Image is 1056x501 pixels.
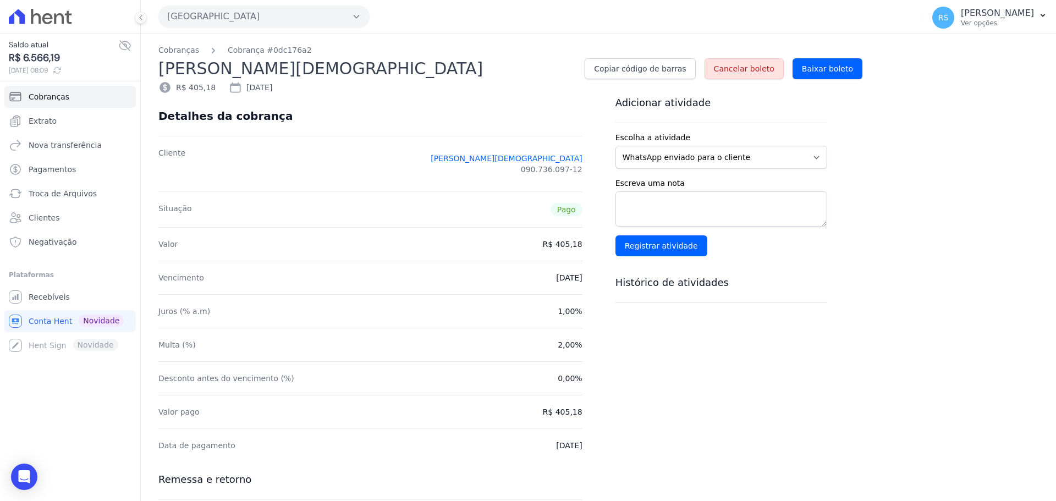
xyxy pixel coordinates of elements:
[29,164,76,175] span: Pagamentos
[4,207,136,229] a: Clientes
[158,306,210,317] dt: Juros (% a.m)
[158,473,582,486] h3: Remessa e retorno
[158,406,200,417] dt: Valor pago
[9,39,118,51] span: Saldo atual
[11,464,37,490] div: Open Intercom Messenger
[714,63,774,74] span: Cancelar boleto
[228,45,312,56] a: Cobrança #0dc176a2
[158,56,576,81] h2: [PERSON_NAME][DEMOGRAPHIC_DATA]
[158,339,196,350] dt: Multa (%)
[9,51,118,65] span: R$ 6.566,19
[158,373,294,384] dt: Desconto antes do vencimento (%)
[29,291,70,302] span: Recebíveis
[551,203,582,216] span: Pago
[158,239,178,250] dt: Valor
[923,2,1056,33] button: RS [PERSON_NAME] Ver opções
[615,235,707,256] input: Registrar atividade
[158,109,293,123] div: Detalhes da cobrança
[158,440,235,451] dt: Data de pagamento
[615,178,827,189] label: Escreva uma nota
[29,188,97,199] span: Troca de Arquivos
[9,86,131,356] nav: Sidebar
[558,373,582,384] dd: 0,00%
[29,212,59,223] span: Clientes
[4,158,136,180] a: Pagamentos
[556,272,582,283] dd: [DATE]
[615,96,827,109] h3: Adicionar atividade
[938,14,949,21] span: RS
[4,134,136,156] a: Nova transferência
[521,164,582,175] span: 090.736.097-12
[29,316,72,327] span: Conta Hent
[705,58,784,79] a: Cancelar boleto
[4,110,136,132] a: Extrato
[158,272,204,283] dt: Vencimento
[9,65,118,75] span: [DATE] 08:09
[615,276,827,289] h3: Histórico de atividades
[4,286,136,308] a: Recebíveis
[556,440,582,451] dd: [DATE]
[961,8,1034,19] p: [PERSON_NAME]
[158,147,185,180] dt: Cliente
[79,315,124,327] span: Novidade
[961,19,1034,27] p: Ver opções
[158,5,370,27] button: [GEOGRAPHIC_DATA]
[158,81,216,94] div: R$ 405,18
[594,63,686,74] span: Copiar código de barras
[29,115,57,126] span: Extrato
[158,45,199,56] a: Cobranças
[585,58,695,79] a: Copiar código de barras
[4,231,136,253] a: Negativação
[4,183,136,205] a: Troca de Arquivos
[558,339,582,350] dd: 2,00%
[29,91,69,102] span: Cobranças
[802,63,853,74] span: Baixar boleto
[793,58,862,79] a: Baixar boleto
[229,81,272,94] div: [DATE]
[543,406,582,417] dd: R$ 405,18
[29,236,77,247] span: Negativação
[4,310,136,332] a: Conta Hent Novidade
[558,306,582,317] dd: 1,00%
[615,132,827,144] label: Escolha a atividade
[431,153,582,164] a: [PERSON_NAME][DEMOGRAPHIC_DATA]
[158,203,192,216] dt: Situação
[543,239,582,250] dd: R$ 405,18
[9,268,131,282] div: Plataformas
[4,86,136,108] a: Cobranças
[158,45,1038,56] nav: Breadcrumb
[29,140,102,151] span: Nova transferência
